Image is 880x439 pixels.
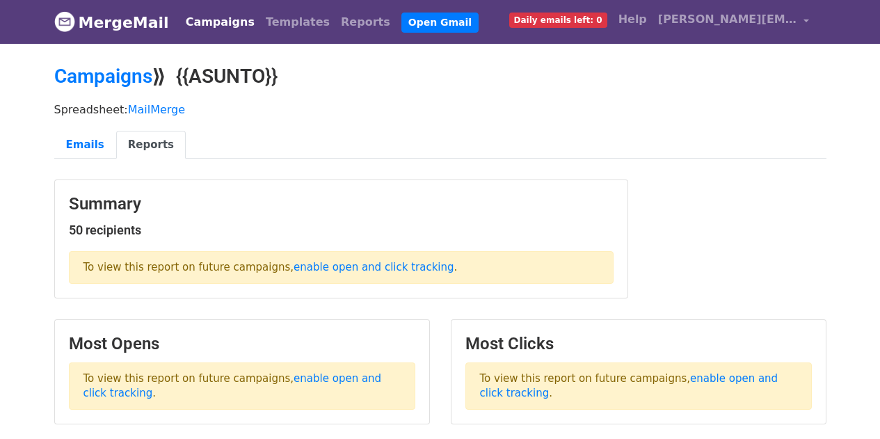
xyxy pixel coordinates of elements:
a: Campaigns [54,65,152,88]
p: To view this report on future campaigns, . [69,362,415,410]
a: Emails [54,131,116,159]
a: Reports [335,8,396,36]
a: Daily emails left: 0 [504,6,613,33]
a: MailMerge [128,103,185,116]
span: Daily emails left: 0 [509,13,607,28]
h5: 50 recipients [69,223,614,238]
h3: Most Opens [69,334,415,354]
a: [PERSON_NAME][EMAIL_ADDRESS][PERSON_NAME][DOMAIN_NAME] [653,6,815,38]
a: Open Gmail [401,13,479,33]
a: MergeMail [54,8,169,37]
h2: ⟫ {{ASUNTO}} [54,65,826,88]
p: Spreadsheet: [54,102,826,117]
a: Help [613,6,653,33]
h3: Summary [69,194,614,214]
a: Templates [260,8,335,36]
img: MergeMail logo [54,11,75,32]
a: Reports [116,131,186,159]
span: [PERSON_NAME][EMAIL_ADDRESS][PERSON_NAME][DOMAIN_NAME] [658,11,797,28]
a: enable open and click tracking [294,261,454,273]
p: To view this report on future campaigns, . [69,251,614,284]
a: Campaigns [180,8,260,36]
h3: Most Clicks [465,334,812,354]
p: To view this report on future campaigns, . [465,362,812,410]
